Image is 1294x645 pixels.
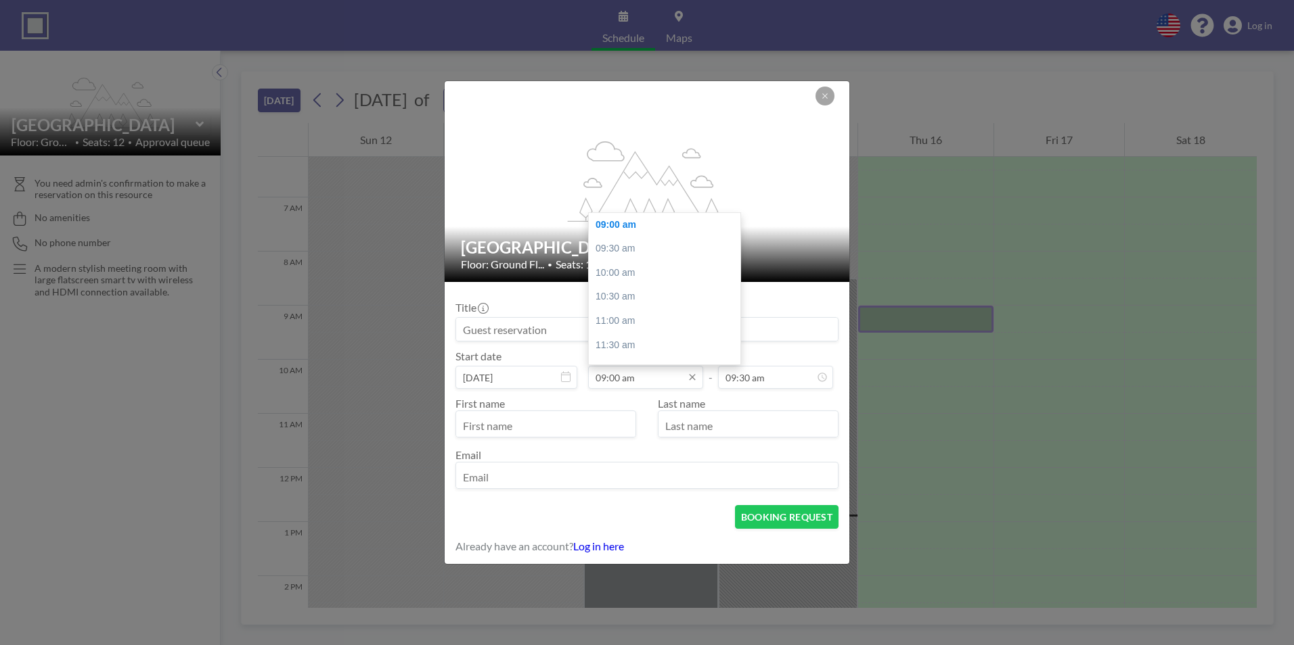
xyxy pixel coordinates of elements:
[456,318,838,341] input: Guest reservation
[573,540,624,552] a: Log in here
[589,237,747,261] div: 09:30 am
[461,258,544,271] span: Floor: Ground Fl...
[658,397,705,410] label: Last name
[709,354,713,384] span: -
[735,505,839,529] button: BOOKING REQUEST
[456,465,838,488] input: Email
[455,301,487,314] label: Title
[455,350,501,363] label: Start date
[548,260,552,270] span: •
[589,213,747,237] div: 09:00 am
[589,261,747,285] div: 10:00 am
[455,448,481,461] label: Email
[556,258,598,271] span: Seats: 12
[659,414,838,437] input: Last name
[455,397,505,410] label: First name
[589,285,747,309] div: 10:30 am
[589,309,747,333] div: 11:00 am
[461,237,834,258] h2: [GEOGRAPHIC_DATA]
[589,333,747,358] div: 11:30 am
[455,540,573,553] span: Already have an account?
[456,414,635,437] input: First name
[589,357,747,381] div: 12:00 pm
